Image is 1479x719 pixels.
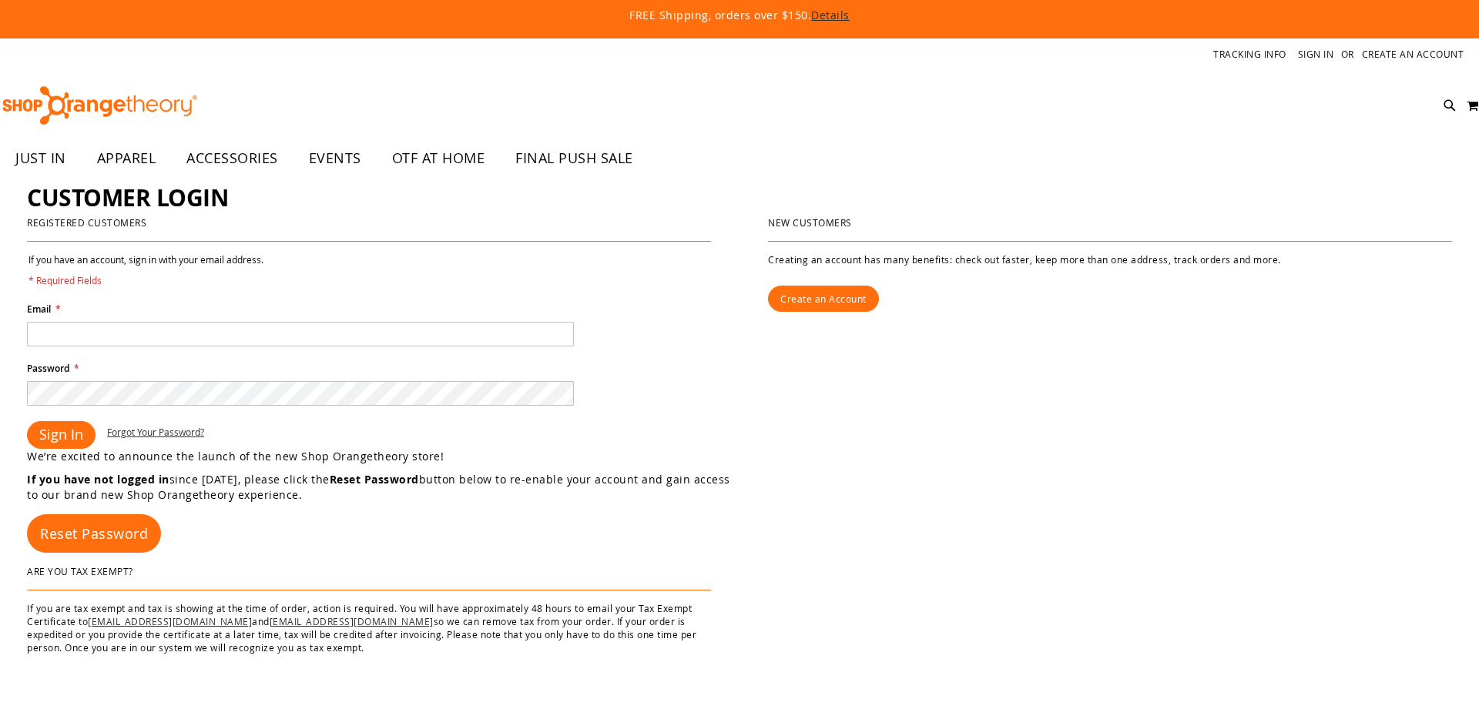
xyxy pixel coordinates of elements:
[82,141,172,176] a: APPAREL
[1362,48,1464,61] a: Create an Account
[309,141,361,176] span: EVENTS
[27,303,51,316] span: Email
[15,141,66,176] span: JUST IN
[277,8,1202,23] p: FREE Shipping, orders over $150.
[27,514,161,553] a: Reset Password
[97,141,156,176] span: APPAREL
[107,426,204,438] span: Forgot Your Password?
[40,524,148,543] span: Reset Password
[27,421,96,449] button: Sign In
[186,141,278,176] span: ACCESSORIES
[768,253,1452,266] p: Creating an account has many benefits: check out faster, keep more than one address, track orders...
[330,472,419,487] strong: Reset Password
[1298,48,1334,61] a: Sign In
[515,141,633,176] span: FINAL PUSH SALE
[1213,48,1286,61] a: Tracking Info
[27,253,265,287] legend: If you have an account, sign in with your email address.
[27,216,146,229] strong: Registered Customers
[377,141,501,176] a: OTF AT HOME
[39,425,83,443] span: Sign In
[27,472,739,503] p: since [DATE], please click the button below to re-enable your account and gain access to our bran...
[171,141,293,176] a: ACCESSORIES
[27,565,133,577] strong: Are You Tax Exempt?
[88,615,252,627] a: [EMAIL_ADDRESS][DOMAIN_NAME]
[270,615,434,627] a: [EMAIL_ADDRESS][DOMAIN_NAME]
[27,472,169,487] strong: If you have not logged in
[27,602,711,655] p: If you are tax exempt and tax is showing at the time of order, action is required. You will have ...
[768,216,852,229] strong: New Customers
[780,293,867,305] span: Create an Account
[811,8,850,22] a: Details
[768,286,879,312] a: Create an Account
[27,362,69,375] span: Password
[500,141,649,176] a: FINAL PUSH SALE
[29,274,263,287] span: * Required Fields
[293,141,377,176] a: EVENTS
[27,182,228,213] span: Customer Login
[107,426,204,439] a: Forgot Your Password?
[27,449,739,464] p: We’re excited to announce the launch of the new Shop Orangetheory store!
[392,141,485,176] span: OTF AT HOME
